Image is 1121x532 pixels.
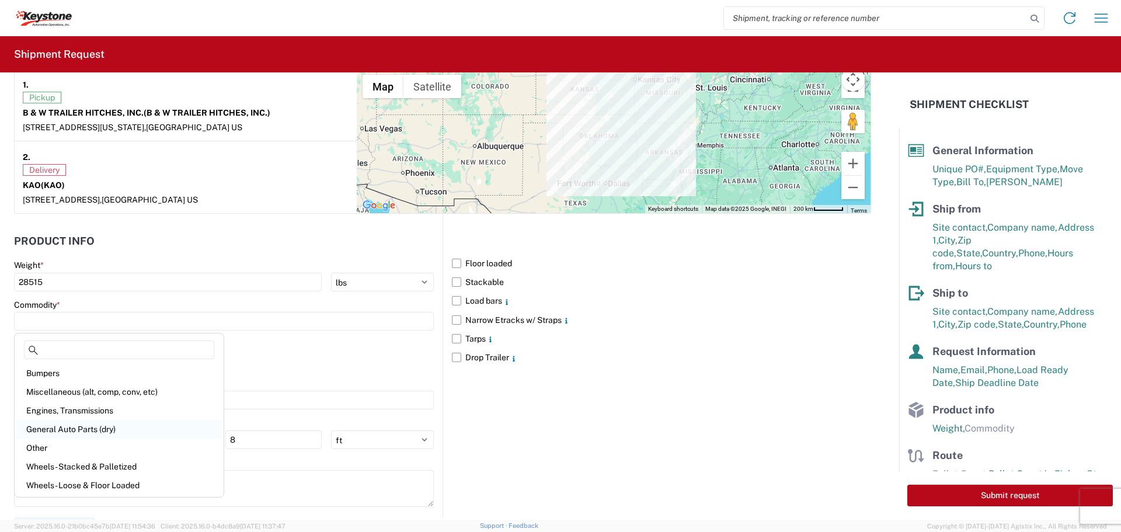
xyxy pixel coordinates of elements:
span: [DATE] 11:54:36 [110,523,155,530]
h2: Shipment Request [14,47,105,61]
img: Google [360,198,398,213]
span: Company name, [987,222,1058,233]
span: Ship from [932,203,981,215]
button: Map camera controls [841,68,865,91]
label: Tarps [452,329,871,348]
strong: B & W TRAILER HITCHES, INC. [23,108,270,117]
span: Company name, [987,306,1058,317]
a: Support [480,522,509,529]
span: (KAO) [41,180,65,190]
span: [GEOGRAPHIC_DATA] US [146,123,242,132]
span: Pickup [23,92,61,103]
span: Email, [960,364,987,375]
div: Bumpers [17,364,221,383]
span: Weight, [932,423,965,434]
label: Narrow Etracks w/ Straps [452,311,871,329]
span: Request Information [932,345,1036,357]
span: Delivery [23,164,66,176]
span: Route [932,449,963,461]
h2: Product Info [14,235,95,247]
span: Phone [1060,319,1087,330]
span: Copyright © [DATE]-[DATE] Agistix Inc., All Rights Reserved [927,521,1107,531]
button: Show satellite imagery [403,75,461,98]
span: Commodity [965,423,1015,434]
button: Submit request [907,485,1113,506]
div: Engines, Transmissions [17,401,221,420]
label: Weight [14,260,44,270]
button: Zoom out [841,176,865,199]
button: Keyboard shortcuts [648,205,698,213]
a: Feedback [509,522,538,529]
a: Terms [851,207,867,214]
span: Name, [932,364,960,375]
span: [GEOGRAPHIC_DATA] US [102,195,198,204]
button: Drag Pegman onto the map to open Street View [841,110,865,133]
span: [STREET_ADDRESS], [23,195,102,204]
span: State, [998,319,1023,330]
label: Commodity [14,300,60,310]
div: General Auto Parts (dry) [17,420,221,439]
label: Load bars [452,291,871,310]
span: 200 km [793,206,813,212]
span: Map data ©2025 Google, INEGI [705,206,786,212]
span: Pallet Count in Pickup Stops equals Pallet Count in delivery stops [932,468,1112,492]
span: Client: 2025.16.0-b4dc8a9 [161,523,286,530]
span: City, [938,235,958,246]
label: Floor loaded [452,254,871,273]
span: [DATE] 11:37:47 [240,523,286,530]
span: Site contact, [932,222,987,233]
button: Zoom in [841,152,865,175]
span: City, [938,319,958,330]
span: Site contact, [932,306,987,317]
label: Drop Trailer [452,348,871,367]
input: Shipment, tracking or reference number [724,7,1026,29]
button: Show street map [363,75,403,98]
span: State, [956,248,982,259]
span: Ship Deadline Date [955,377,1039,388]
span: [STREET_ADDRESS][US_STATE], [23,123,146,132]
span: Bill To, [956,176,986,187]
span: Zip code, [958,319,998,330]
span: Hours to [955,260,992,272]
div: Miscellaneous (alt, comp, conv, etc) [17,383,221,401]
input: H [225,430,322,449]
span: Equipment Type, [986,164,1060,175]
span: General Information [932,144,1033,157]
span: Ship to [932,287,968,299]
span: Country, [1023,319,1060,330]
strong: 1. [23,77,29,92]
strong: 2. [23,149,30,164]
strong: KAO [23,180,65,190]
span: Country, [982,248,1018,259]
span: Phone, [987,364,1016,375]
span: Phone, [1018,248,1047,259]
button: Map Scale: 200 km per 48 pixels [790,205,847,213]
span: Product info [932,404,994,416]
span: Server: 2025.16.0-21b0bc45e7b [14,523,155,530]
span: (B & W TRAILER HITCHES, INC.) [144,108,270,117]
div: Wheels - Stacked & Palletized [17,457,221,476]
span: Unique PO#, [932,164,986,175]
div: Other [17,439,221,457]
h2: Shipment Checklist [910,98,1029,112]
span: [PERSON_NAME] [986,176,1063,187]
label: Stackable [452,273,871,291]
a: Open this area in Google Maps (opens a new window) [360,198,398,213]
div: Wheels - Loose & Floor Loaded [17,476,221,495]
span: Pallet Count, [932,468,988,479]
